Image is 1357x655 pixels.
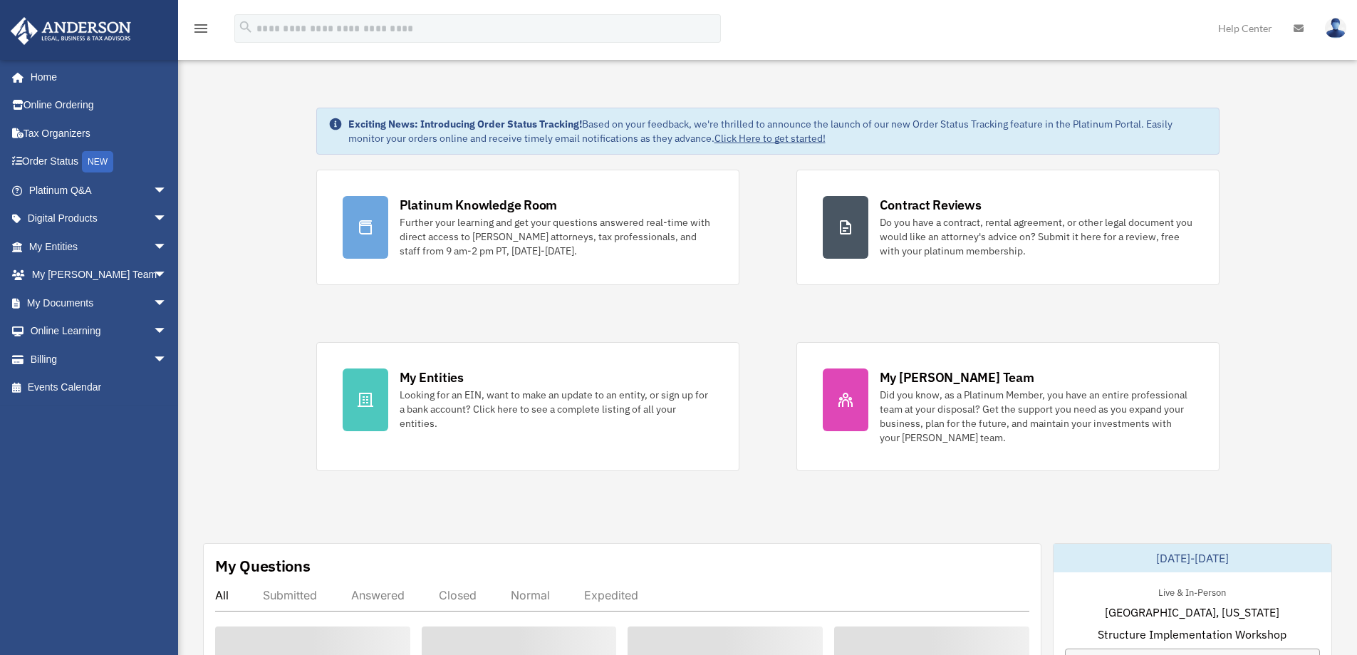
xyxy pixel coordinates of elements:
div: Live & In-Person [1147,584,1237,599]
strong: Exciting News: Introducing Order Status Tracking! [348,118,582,130]
span: arrow_drop_down [153,232,182,262]
i: menu [192,20,209,37]
a: Contract Reviews Do you have a contract, rental agreement, or other legal document you would like... [796,170,1220,285]
span: Structure Implementation Workshop [1098,626,1286,643]
span: arrow_drop_down [153,205,182,234]
i: search [238,19,254,35]
a: My Documentsarrow_drop_down [10,289,189,317]
a: My Entitiesarrow_drop_down [10,232,189,261]
a: Digital Productsarrow_drop_down [10,205,189,233]
div: My Entities [400,368,464,386]
a: Platinum Q&Aarrow_drop_down [10,176,189,205]
a: My [PERSON_NAME] Team Did you know, as a Platinum Member, you have an entire professional team at... [796,342,1220,471]
span: arrow_drop_down [153,317,182,346]
a: Tax Organizers [10,119,189,148]
span: arrow_drop_down [153,261,182,290]
span: arrow_drop_down [153,176,182,205]
div: Answered [351,588,405,602]
img: Anderson Advisors Platinum Portal [6,17,135,45]
a: Click Here to get started! [714,132,826,145]
div: Normal [511,588,550,602]
div: Platinum Knowledge Room [400,196,558,214]
div: Did you know, as a Platinum Member, you have an entire professional team at your disposal? Get th... [880,388,1193,445]
a: Events Calendar [10,373,189,402]
div: Contract Reviews [880,196,982,214]
div: Looking for an EIN, want to make an update to an entity, or sign up for a bank account? Click her... [400,388,713,430]
a: Online Learningarrow_drop_down [10,317,189,346]
div: Further your learning and get your questions answered real-time with direct access to [PERSON_NAM... [400,215,713,258]
a: menu [192,25,209,37]
span: [GEOGRAPHIC_DATA], [US_STATE] [1105,604,1279,621]
span: arrow_drop_down [153,345,182,374]
div: Based on your feedback, we're thrilled to announce the launch of our new Order Status Tracking fe... [348,117,1207,145]
a: Online Ordering [10,91,189,120]
div: My Questions [215,555,311,577]
div: [DATE]-[DATE] [1054,544,1331,572]
div: NEW [82,151,113,172]
a: Billingarrow_drop_down [10,345,189,373]
div: All [215,588,229,602]
div: Do you have a contract, rental agreement, or other legal document you would like an attorney's ad... [880,215,1193,258]
div: My [PERSON_NAME] Team [880,368,1034,386]
a: My [PERSON_NAME] Teamarrow_drop_down [10,261,189,289]
a: My Entities Looking for an EIN, want to make an update to an entity, or sign up for a bank accoun... [316,342,739,471]
a: Home [10,63,182,91]
div: Submitted [263,588,317,602]
img: User Pic [1325,18,1346,38]
span: arrow_drop_down [153,289,182,318]
div: Expedited [584,588,638,602]
a: Order StatusNEW [10,148,189,177]
a: Platinum Knowledge Room Further your learning and get your questions answered real-time with dire... [316,170,739,285]
div: Closed [439,588,477,602]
